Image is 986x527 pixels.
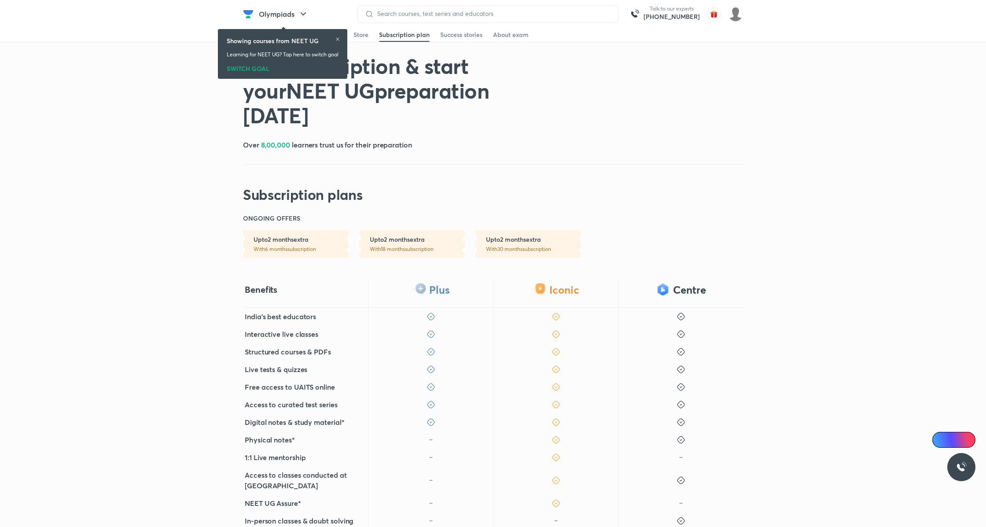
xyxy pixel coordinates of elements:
[245,364,307,375] h5: Live tests & quizzes
[254,235,349,244] h6: Upto 2 months extra
[245,284,277,295] h4: Benefits
[359,230,465,258] a: Upto2 monthsextraWith18 monthssubscription
[245,516,353,526] h5: In-person classes & doubt solving
[626,5,644,23] img: call-us
[932,432,975,448] a: Ai Doubts
[227,51,338,59] p: Learning for NEET UG? Tap here to switch goal
[245,329,318,339] h5: Interactive live classes
[938,436,945,443] img: Icon
[427,453,435,462] img: icon
[370,235,465,244] h6: Upto 2 months extra
[245,470,366,491] h5: Access to classes conducted at [GEOGRAPHIC_DATA]
[440,30,482,39] div: Success stories
[677,453,685,462] img: icon
[427,476,435,485] img: icon
[254,5,314,23] button: Olympiads
[440,28,482,42] a: Success stories
[644,5,700,12] p: Talk to our experts
[245,417,345,427] h5: Digital notes & study material*
[245,452,305,463] h5: 1:1 Live mentorship
[956,462,967,472] img: ttu
[243,186,362,203] h2: Subscription plans
[243,53,543,127] h1: Get subscription & start your NEET UG preparation [DATE]
[245,382,335,392] h5: Free access to UAITS online
[427,499,435,508] img: icon
[677,499,685,508] img: icon
[227,62,338,72] div: SWITCH GOAL
[707,7,721,21] img: avatar
[374,10,611,17] input: Search courses, test series and educators
[493,30,529,39] div: About exam
[379,28,430,42] a: Subscription plan
[227,36,319,45] h6: Showing courses from NEET UG
[475,230,581,258] a: Upto2 monthsextraWith30 monthssubscription
[243,9,254,19] img: Company Logo
[243,214,300,223] h6: ONGOING OFFERS
[353,30,368,39] div: Store
[644,12,700,21] a: [PHONE_NUMBER]
[947,436,970,443] span: Ai Doubts
[245,346,331,357] h5: Structured courses & PDFs
[261,140,290,149] span: 8,00,000
[243,230,349,258] a: Upto2 monthsextraWith6 monthssubscription
[427,516,435,525] img: icon
[379,30,430,39] div: Subscription plan
[486,235,581,244] h6: Upto 2 months extra
[243,140,412,150] h5: Over learners trust us for their preparation
[370,246,465,253] p: With 18 months subscription
[245,311,316,322] h5: India's best educators
[254,246,349,253] p: With 6 months subscription
[245,399,338,410] h5: Access to curated test series
[552,516,560,525] img: icon
[245,435,295,445] h5: Physical notes*
[245,498,301,509] h5: NEET UG Assure*
[728,7,743,22] img: Suraj Tomar
[486,246,581,253] p: With 30 months subscription
[427,435,435,444] img: icon
[353,28,368,42] a: Store
[493,28,529,42] a: About exam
